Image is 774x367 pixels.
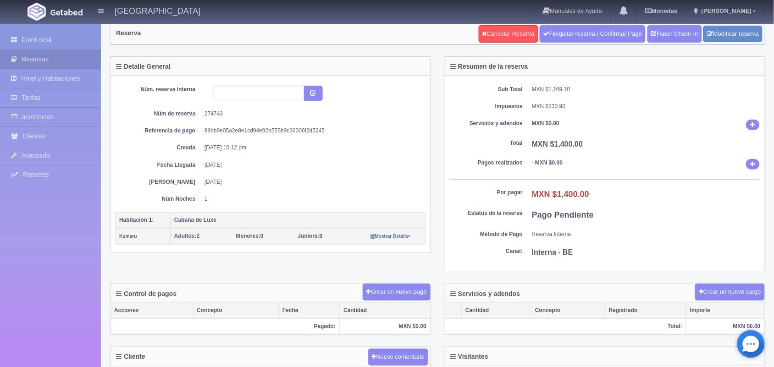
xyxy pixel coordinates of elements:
h4: Detalle General [116,63,171,70]
dd: [DATE] 10:12 pm [205,144,419,152]
th: Total: [445,318,686,334]
dt: Canal: [449,247,523,255]
b: MXN $0.00 [532,120,559,126]
strong: Adultos: [174,233,197,239]
h4: Cliente [116,353,145,360]
dt: Estatus de la reserva [449,209,523,217]
strong: Menores: [236,233,260,239]
dd: [DATE] [205,161,419,169]
dt: Núm. reserva interna [122,86,195,93]
th: Importe [686,303,764,318]
a: Cancelar Reserva [479,25,538,43]
th: Registrado [605,303,686,318]
dt: Total [449,139,523,147]
b: - MXN $0.00 [532,159,563,166]
dt: Núm de reserva [122,110,195,118]
strong: Juniors: [298,233,320,239]
th: Concepto [531,303,605,318]
b: Interna - BE [532,248,573,256]
th: Fecha [279,303,340,318]
th: MXN $0.00 [686,318,764,334]
a: Modificar reserva [703,26,763,43]
b: Habitación 1: [119,217,154,223]
img: Getabed [28,3,46,21]
dt: Servicios y adendos [449,120,523,127]
th: MXN $0.00 [340,318,430,334]
span: 0 [298,233,323,239]
dd: 1 [205,195,419,203]
b: MXN $1,400.00 [532,190,589,199]
b: MXN $1,400.00 [532,140,583,148]
a: Hacer Check-In [647,25,702,43]
small: Kumaru [119,234,137,239]
dt: Pagos realizados [449,159,523,167]
dd: Reserva Interna [532,230,760,238]
dt: Núm Noches [122,195,195,203]
dt: Fecha Llegada [122,161,195,169]
dd: 89bb9e05a2e8e1cd94e92b555b9c36006f2d5245 [205,127,419,135]
th: Cantidad [462,303,531,318]
h4: Resumen de la reserva [450,63,528,70]
dt: Creada [122,144,195,152]
h4: Servicios y adendos [450,290,520,297]
button: Nuevo comentario [368,349,429,366]
b: Monedas [645,7,677,14]
dt: Sub Total [449,86,523,93]
span: [PERSON_NAME] [699,7,752,14]
h4: [GEOGRAPHIC_DATA] [115,5,200,16]
a: Mostrar Detalle [370,233,410,239]
img: Getabed [50,9,83,16]
th: Pagado: [111,318,340,334]
dt: Impuestos [449,103,523,110]
a: Finiquitar reserva / Confirmar Pago [540,25,646,43]
button: Crear un nuevo cargo [695,284,765,301]
dt: Método de Pago [449,230,523,238]
h4: Control de pagos [116,290,177,297]
dt: Referencia de pago [122,127,195,135]
dd: [DATE] [205,178,419,186]
th: Acciones [111,303,193,318]
h4: Visitantes [450,353,488,360]
h4: Reserva [116,30,141,37]
button: Crear un nuevo pago [363,284,431,301]
small: Mostrar Detalle [370,234,410,239]
dd: MXN $1,169.10 [532,86,760,93]
dt: [PERSON_NAME] [122,178,195,186]
th: Cantidad [340,303,430,318]
th: Cabaña de Luxe [171,212,426,228]
b: Pago Pendiente [532,210,594,219]
span: 2 [174,233,199,239]
dt: Por pagar [449,189,523,197]
th: Concepto [193,303,278,318]
dd: MXN $230.90 [532,103,760,110]
dd: 274743 [205,110,419,118]
span: 0 [236,233,264,239]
